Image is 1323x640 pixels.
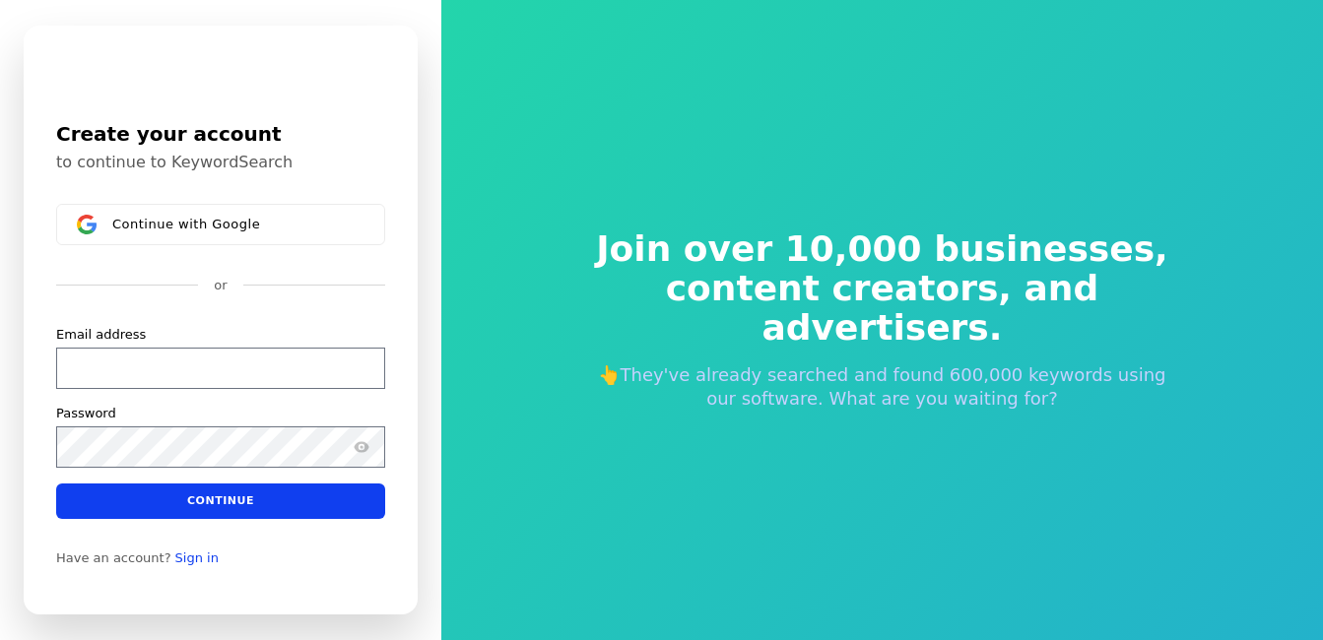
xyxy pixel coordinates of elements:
span: Continue with Google [112,217,260,232]
span: content creators, and advertisers. [583,269,1182,348]
h1: Create your account [56,119,385,149]
button: Continue [56,483,385,519]
label: Password [56,405,116,422]
span: Have an account? [56,550,171,566]
p: or [214,277,227,294]
button: Show password [350,435,373,459]
label: Email address [56,326,146,344]
span: Join over 10,000 businesses, [583,229,1182,269]
a: Sign in [175,550,219,566]
img: Sign in with Google [77,215,97,234]
p: 👆They've already searched and found 600,000 keywords using our software. What are you waiting for? [583,363,1182,411]
button: Sign in with GoogleContinue with Google [56,204,385,245]
p: to continue to KeywordSearch [56,153,385,172]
